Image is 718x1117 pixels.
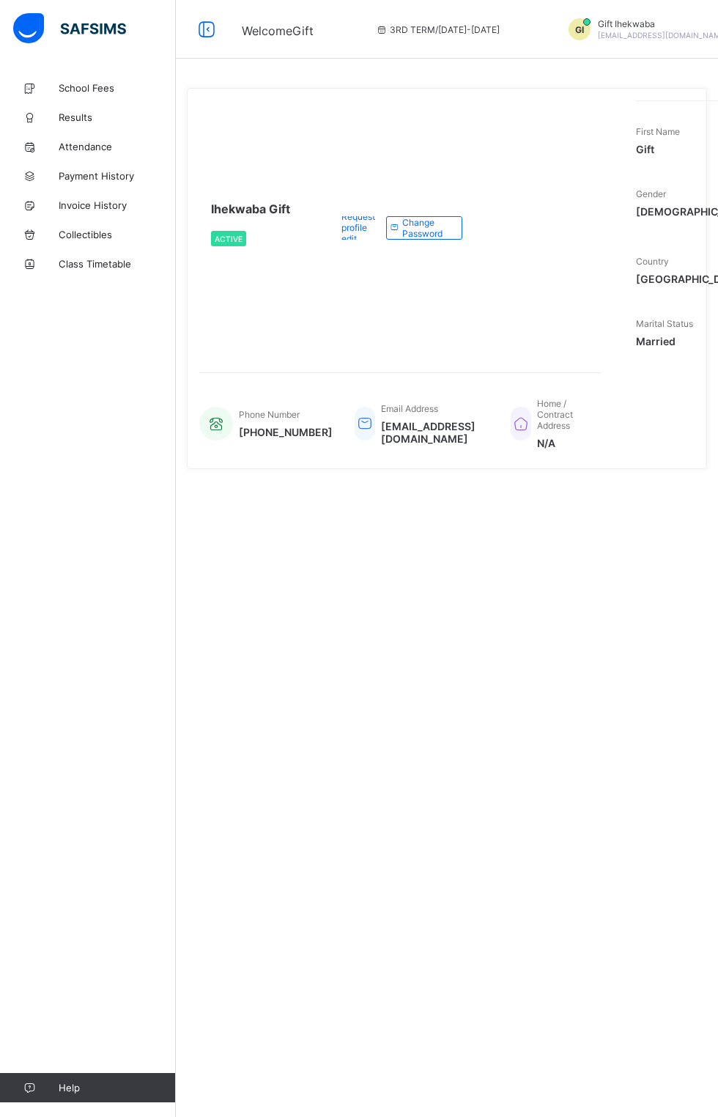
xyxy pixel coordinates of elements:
[375,24,500,35] span: session/term information
[59,141,176,152] span: Attendance
[402,217,451,239] span: Change Password
[381,403,438,414] span: Email Address
[636,318,693,329] span: Marital Status
[59,258,176,270] span: Class Timetable
[242,23,314,38] span: Welcome Gift
[381,420,489,445] span: [EMAIL_ADDRESS][DOMAIN_NAME]
[537,437,586,449] span: N/A
[239,409,300,420] span: Phone Number
[636,188,666,199] span: Gender
[239,426,333,438] span: [PHONE_NUMBER]
[59,199,176,211] span: Invoice History
[13,13,126,44] img: safsims
[575,24,584,35] span: GI
[59,170,176,182] span: Payment History
[636,126,680,137] span: First Name
[537,398,573,431] span: Home / Contract Address
[59,229,176,240] span: Collectibles
[59,111,176,123] span: Results
[636,256,669,267] span: Country
[59,82,176,94] span: School Fees
[59,1082,175,1094] span: Help
[215,235,243,243] span: Active
[341,211,375,244] span: Request profile edit
[211,202,290,216] span: Ihekwaba Gift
